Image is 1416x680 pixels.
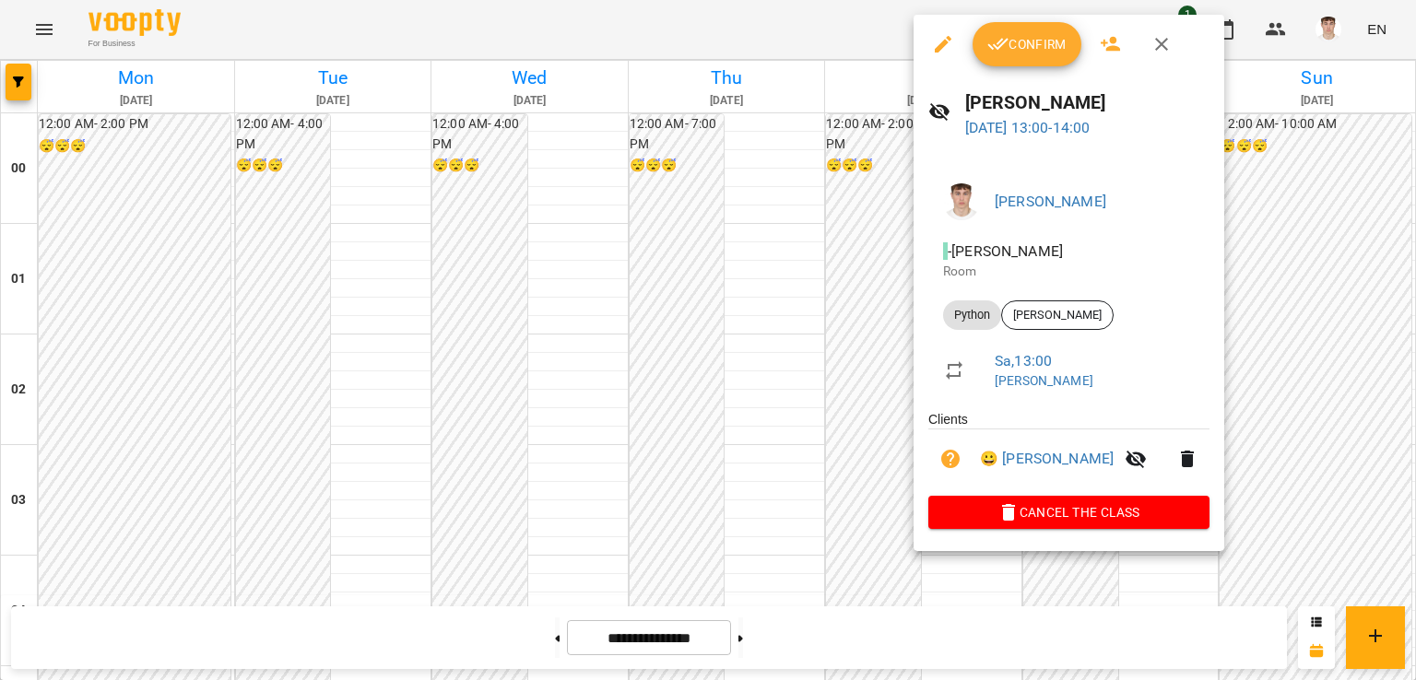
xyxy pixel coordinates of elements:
span: Python [943,307,1001,323]
span: [PERSON_NAME] [1002,307,1113,323]
p: Room [943,263,1195,281]
ul: Clients [928,410,1209,496]
a: [PERSON_NAME] [995,373,1093,388]
a: 😀 [PERSON_NAME] [980,448,1114,470]
span: - [PERSON_NAME] [943,242,1067,260]
h6: [PERSON_NAME] [965,88,1209,117]
div: [PERSON_NAME] [1001,300,1114,330]
a: Sa , 13:00 [995,352,1052,369]
a: [DATE] 13:00-14:00 [965,119,1091,136]
button: Confirm [973,22,1081,66]
img: 8fe045a9c59afd95b04cf3756caf59e6.jpg [943,183,980,220]
a: [PERSON_NAME] [995,193,1106,210]
button: Unpaid. Bill the attendance? [928,437,973,481]
span: Cancel the class [943,501,1195,523]
span: Confirm [987,33,1067,55]
button: Cancel the class [928,496,1209,529]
